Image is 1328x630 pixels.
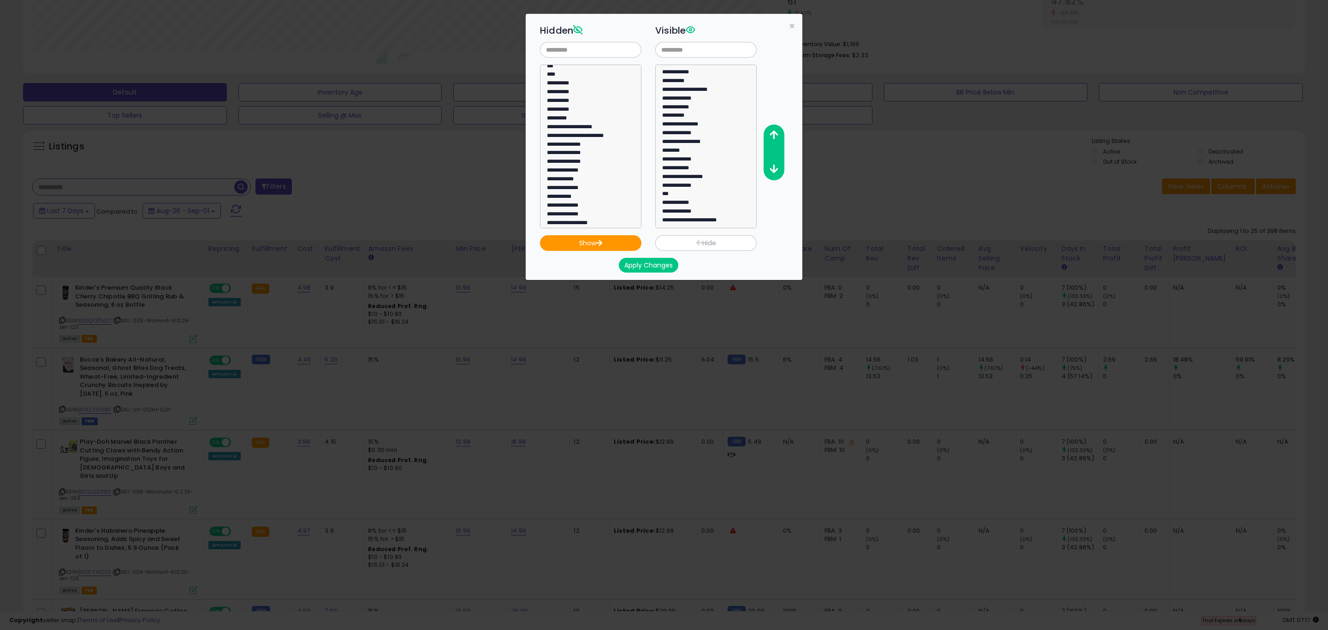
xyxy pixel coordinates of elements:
button: Show [540,235,641,251]
button: Apply Changes [619,258,678,273]
span: × [789,19,795,33]
button: Hide [655,235,757,251]
h3: Visible [655,24,757,37]
h3: Hidden [540,24,641,37]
